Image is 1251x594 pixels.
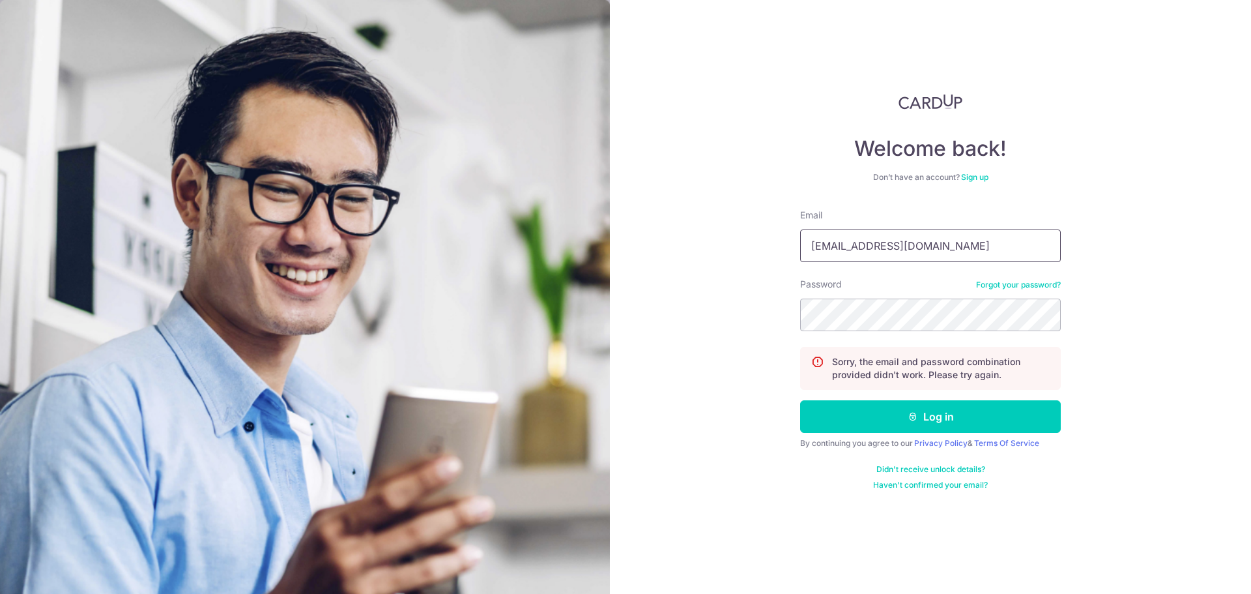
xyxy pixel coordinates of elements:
div: Don’t have an account? [800,172,1061,183]
input: Enter your Email [800,230,1061,262]
a: Privacy Policy [914,438,968,448]
a: Haven't confirmed your email? [873,480,988,490]
label: Email [800,209,822,222]
img: CardUp Logo [899,94,962,110]
a: Terms Of Service [974,438,1039,448]
p: Sorry, the email and password combination provided didn't work. Please try again. [832,355,1050,381]
div: By continuing you agree to our & [800,438,1061,449]
a: Didn't receive unlock details? [876,464,985,475]
a: Sign up [961,172,988,182]
h4: Welcome back! [800,136,1061,162]
button: Log in [800,400,1061,433]
label: Password [800,278,842,291]
a: Forgot your password? [976,280,1061,290]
